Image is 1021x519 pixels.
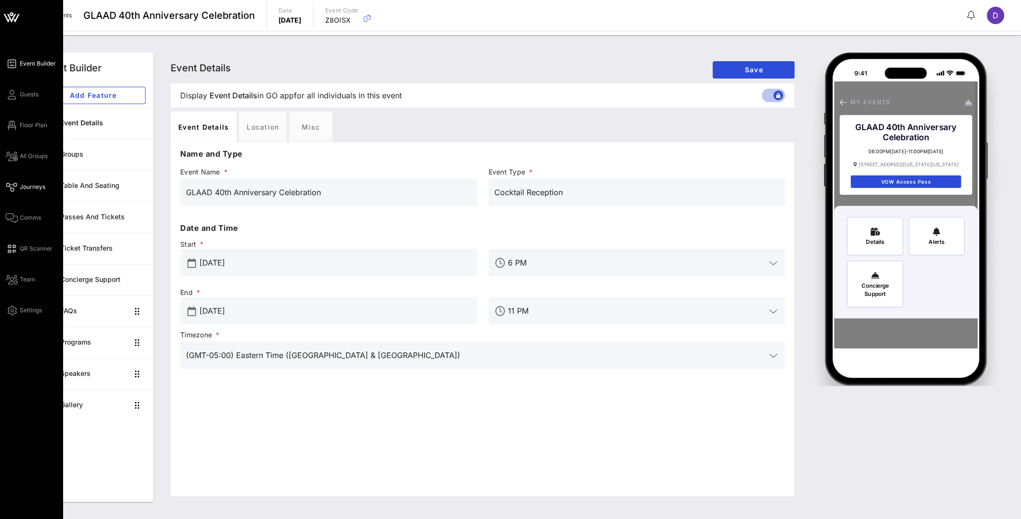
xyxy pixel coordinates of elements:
[60,150,146,159] div: Groups
[6,58,56,69] a: Event Builder
[294,90,402,101] span: for all individuals in this event
[20,121,47,130] span: Floor Plan
[278,6,302,15] p: Date
[239,111,287,142] div: Location
[20,244,53,253] span: QR Scanner
[60,244,146,253] div: Ticket Transfers
[60,213,146,221] div: Passes and Tickets
[180,240,477,249] span: Start
[33,358,153,389] a: Speakers
[987,7,1004,24] div: D
[6,181,45,193] a: Journeys
[180,222,785,234] p: Date and Time
[180,167,477,177] span: Event Name
[33,170,153,201] a: Table and Seating
[33,233,153,264] a: Ticket Transfers
[289,111,332,142] div: Misc
[33,264,153,295] a: Concierge Support
[489,167,785,177] span: Event Type
[60,307,128,315] div: FAQs
[325,6,358,15] p: Event Code
[186,185,471,200] input: Event Name
[6,120,47,131] a: Floor Plan
[33,139,153,170] a: Groups
[33,295,153,327] a: FAQs
[180,288,477,297] span: End
[210,90,257,101] span: Event Details
[33,389,153,421] a: Gallery
[60,338,128,346] div: Programs
[20,152,48,160] span: All Groups
[60,182,146,190] div: Table and Seating
[6,274,35,285] a: Team
[713,61,795,79] button: Save
[508,255,766,270] input: Start Time
[199,303,471,319] input: End Date
[325,15,358,25] p: Z8OISX
[20,275,35,284] span: Team
[187,258,196,268] button: prepend icon
[49,91,137,99] span: Add Feature
[33,201,153,233] a: Passes and Tickets
[180,90,402,101] span: Display in GO app
[20,183,45,191] span: Journeys
[171,111,237,142] div: Event Details
[20,59,56,68] span: Event Builder
[180,148,785,160] p: Name and Type
[278,15,302,25] p: [DATE]
[6,243,53,254] a: QR Scanner
[33,107,153,139] a: Event Details
[60,401,128,409] div: Gallery
[180,330,785,340] span: Timezone
[60,276,146,284] div: Concierge Support
[6,305,42,316] a: Settings
[20,213,41,222] span: Comms
[40,61,102,75] div: Event Builder
[60,370,128,378] div: Speakers
[33,327,153,358] a: Programs
[171,62,231,74] span: Event Details
[6,89,39,100] a: Guests
[40,87,146,104] button: Add Feature
[187,306,196,316] button: prepend icon
[6,150,48,162] a: All Groups
[60,119,146,127] div: Event Details
[508,303,766,319] input: End Time
[494,185,780,200] input: Event Type
[83,8,255,23] span: GLAAD 40th Anniversary Celebration
[720,66,787,74] span: Save
[993,11,998,20] span: D
[20,306,42,315] span: Settings
[186,347,766,363] input: Timezone
[20,90,39,99] span: Guests
[6,212,41,224] a: Comms
[199,255,471,270] input: Start Date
